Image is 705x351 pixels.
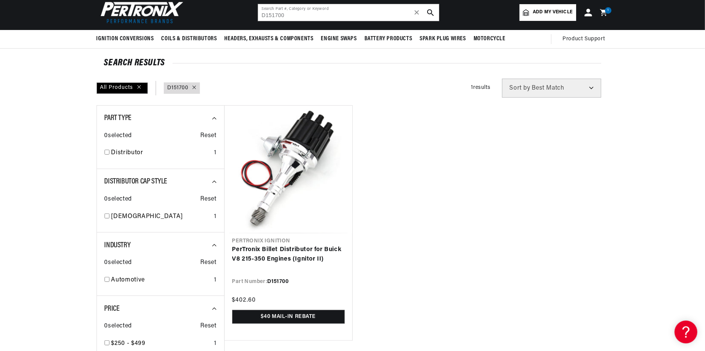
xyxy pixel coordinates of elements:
summary: Spark Plug Wires [416,30,470,48]
a: Distributor [111,148,211,158]
span: Battery Products [364,35,412,43]
span: 0 selected [105,258,132,268]
span: Motorcycle [474,35,505,43]
span: 1 [607,7,609,14]
summary: Engine Swaps [317,30,361,48]
span: 0 selected [105,321,132,331]
span: Industry [105,242,131,249]
summary: Ignition Conversions [97,30,158,48]
span: Add my vehicle [533,9,572,16]
span: Part Type [105,114,131,122]
span: Headers, Exhausts & Components [225,35,314,43]
summary: Product Support [563,30,609,48]
button: search button [422,4,439,21]
input: Search Part #, Category or Keyword [258,4,439,21]
span: Spark Plug Wires [420,35,466,43]
span: Reset [201,194,217,204]
span: 1 results [471,85,491,90]
span: Coils & Distributors [162,35,217,43]
span: Price [105,305,120,313]
select: Sort by [502,79,601,98]
div: 1 [214,339,217,349]
span: Reset [201,131,217,141]
span: Sort by [510,85,531,91]
div: 1 [214,212,217,222]
div: SEARCH RESULTS [104,59,601,67]
summary: Battery Products [361,30,416,48]
div: All Products [97,82,148,94]
span: Reset [201,258,217,268]
summary: Headers, Exhausts & Components [221,30,317,48]
a: [DEMOGRAPHIC_DATA] [111,212,211,222]
span: Product Support [563,35,605,43]
div: 1 [214,275,217,285]
span: Distributor Cap Style [105,178,168,185]
a: Automotive [111,275,211,285]
summary: Coils & Distributors [158,30,221,48]
span: $250 - $499 [111,340,146,346]
a: Add my vehicle [520,4,576,21]
a: D151700 [168,84,189,92]
span: Reset [201,321,217,331]
div: 1 [214,148,217,158]
span: Ignition Conversions [97,35,154,43]
a: PerTronix Billet Distributor for Buick V8 215-350 Engines (Ignitor II) [232,245,345,264]
summary: Motorcycle [470,30,509,48]
span: 0 selected [105,194,132,204]
span: 0 selected [105,131,132,141]
span: Engine Swaps [321,35,357,43]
